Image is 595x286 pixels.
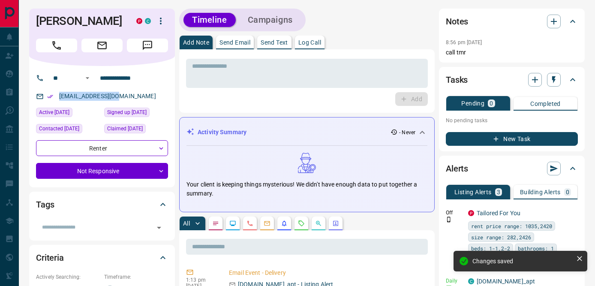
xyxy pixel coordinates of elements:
p: Pending [461,100,484,106]
div: property.ca [468,210,474,216]
div: Activity Summary- Never [186,124,427,140]
svg: Notes [212,220,219,227]
span: Call [36,39,77,52]
span: Signed up [DATE] [107,108,147,117]
span: Email [81,39,123,52]
p: 1:13 pm [186,277,216,283]
svg: Push Notification Only [446,217,452,223]
svg: Emails [264,220,270,227]
svg: Agent Actions [332,220,339,227]
h2: Alerts [446,162,468,175]
div: Not Responsive [36,163,168,179]
div: Changes saved [472,258,573,265]
h2: Notes [446,15,468,28]
div: Criteria [36,247,168,268]
div: Tasks [446,69,578,90]
span: bathrooms: 1 [518,244,554,253]
p: Send Text [261,39,288,45]
span: Message [127,39,168,52]
span: beds: 1-1,2-2 [471,244,510,253]
p: Send Email [219,39,250,45]
svg: Requests [298,220,305,227]
p: - Never [399,129,415,136]
h2: Tags [36,198,54,211]
div: Thu May 08 2025 [36,124,100,136]
span: Active [DATE] [39,108,69,117]
p: 3 [497,189,500,195]
p: Your client is keeping things mysterious! We didn't have enough data to put together a summary. [186,180,427,198]
button: New Task [446,132,578,146]
div: Sat Nov 23 2024 [104,124,168,136]
p: Email Event - Delivery [229,268,424,277]
div: Alerts [446,158,578,179]
button: Timeline [183,13,236,27]
svg: Listing Alerts [281,220,288,227]
svg: Opportunities [315,220,322,227]
div: Renter [36,140,168,156]
a: [EMAIL_ADDRESS][DOMAIN_NAME] [59,93,156,99]
p: Actively Searching: [36,273,100,281]
div: property.ca [136,18,142,24]
p: Completed [530,101,561,107]
h2: Criteria [36,251,64,265]
p: Off [446,209,463,217]
div: Thu Aug 03 2023 [104,108,168,120]
span: size range: 282,2426 [471,233,531,241]
p: 0 [566,189,569,195]
a: [DOMAIN_NAME]_apt [477,278,535,285]
div: Notes [446,11,578,32]
p: Timeframe: [104,273,168,281]
svg: Calls [246,220,253,227]
button: Open [82,73,93,83]
p: 8:56 pm [DATE] [446,39,482,45]
div: Tags [36,194,168,215]
span: Claimed [DATE] [107,124,143,133]
span: Contacted [DATE] [39,124,79,133]
p: Activity Summary [198,128,246,137]
p: Daily [446,277,463,285]
h1: [PERSON_NAME] [36,14,123,28]
h2: Tasks [446,73,468,87]
p: Log Call [298,39,321,45]
button: Open [153,222,165,234]
div: Sat Nov 23 2024 [36,108,100,120]
p: Building Alerts [520,189,561,195]
div: condos.ca [468,278,474,284]
p: Add Note [183,39,209,45]
p: All [183,220,190,226]
p: Listing Alerts [454,189,492,195]
div: condos.ca [145,18,151,24]
p: call tmr [446,48,578,57]
p: 0 [490,100,493,106]
a: Tailored For You [477,210,520,217]
svg: Lead Browsing Activity [229,220,236,227]
button: Campaigns [239,13,301,27]
svg: Email Verified [47,93,53,99]
span: rent price range: 1035,2420 [471,222,552,230]
p: No pending tasks [446,114,578,127]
